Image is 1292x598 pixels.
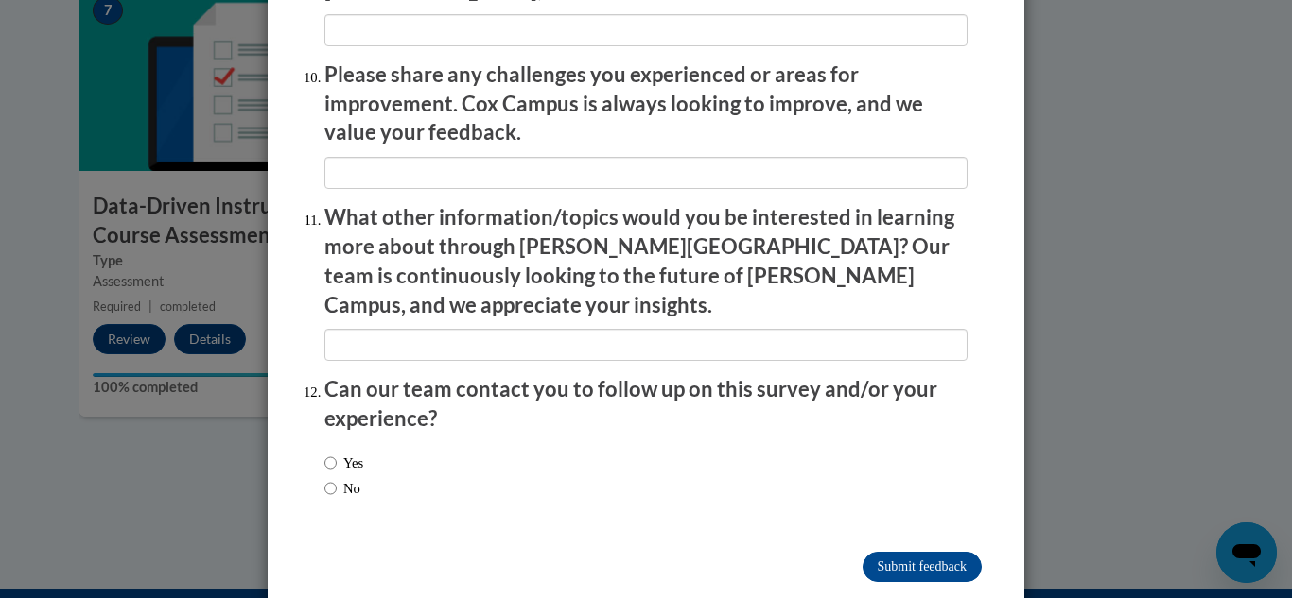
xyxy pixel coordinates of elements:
p: Can our team contact you to follow up on this survey and/or your experience? [324,375,968,434]
label: No [324,478,360,499]
p: Please share any challenges you experienced or areas for improvement. Cox Campus is always lookin... [324,60,968,147]
p: What other information/topics would you be interested in learning more about through [PERSON_NAME... [324,203,968,319]
input: Submit feedback [863,552,982,582]
label: Yes [324,453,363,473]
input: Yes [324,453,337,473]
input: No [324,478,337,499]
